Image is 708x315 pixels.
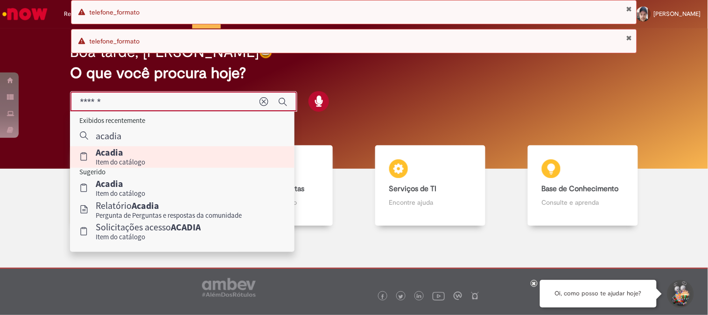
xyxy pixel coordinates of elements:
[540,280,657,308] div: Oi, como posso te ajudar hoje?
[202,278,256,297] img: logo_footer_ambev_rotulo_gray.png
[64,9,97,19] span: Requisições
[89,37,140,45] span: telefone_formato
[399,294,403,299] img: logo_footer_twitter.png
[454,292,462,300] img: logo_footer_workplace.png
[417,294,421,300] img: logo_footer_linkedin.png
[70,65,638,81] h2: O que você procura hoje?
[70,44,259,60] h2: Boa tarde, [PERSON_NAME]
[654,10,701,18] span: [PERSON_NAME]
[433,290,445,302] img: logo_footer_youtube.png
[666,280,694,308] button: Iniciar Conversa de Suporte
[542,198,624,207] p: Consulte e aprenda
[380,294,385,299] img: logo_footer_facebook.png
[626,34,632,42] button: Fechar Notificação
[354,145,507,226] a: Serviços de TI Encontre ajuda
[1,5,49,23] img: ServiceNow
[49,145,202,226] a: Tirar dúvidas Tirar dúvidas com Lupi Assist e Gen Ai
[389,198,471,207] p: Encontre ajuda
[389,184,437,193] b: Serviços de TI
[89,8,140,16] span: telefone_formato
[542,184,619,193] b: Base de Conhecimento
[626,5,632,13] button: Fechar Notificação
[506,145,659,226] a: Base de Conhecimento Consulte e aprenda
[471,292,479,300] img: logo_footer_naosei.png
